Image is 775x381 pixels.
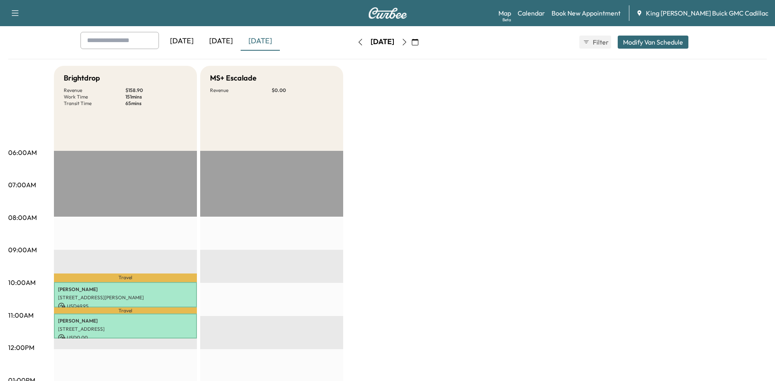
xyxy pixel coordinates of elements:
p: USD 49.95 [58,303,193,310]
div: [DATE] [162,32,201,51]
div: [DATE] [201,32,241,51]
h5: Brightdrop [64,72,100,84]
img: Curbee Logo [368,7,407,19]
p: Travel [54,307,197,314]
p: [STREET_ADDRESS] [58,326,193,332]
p: 10:00AM [8,278,36,287]
p: USD 0.00 [58,334,193,341]
p: 11:00AM [8,310,34,320]
p: Revenue [210,87,272,94]
div: [DATE] [241,32,280,51]
p: [STREET_ADDRESS][PERSON_NAME] [58,294,193,301]
p: [PERSON_NAME] [58,318,193,324]
h5: MS+ Escalade [210,72,257,84]
a: MapBeta [498,8,511,18]
button: Filter [579,36,611,49]
p: Transit Time [64,100,125,107]
p: Revenue [64,87,125,94]
p: 65 mins [125,100,187,107]
a: Book New Appointment [552,8,621,18]
div: Beta [503,17,511,23]
p: 09:00AM [8,245,37,255]
div: [DATE] [371,37,394,47]
p: $ 0.00 [272,87,333,94]
span: King [PERSON_NAME] Buick GMC Cadillac [646,8,768,18]
p: Travel [54,273,197,282]
p: 06:00AM [8,148,37,157]
a: Calendar [518,8,545,18]
p: $ 158.90 [125,87,187,94]
p: 12:00PM [8,343,34,352]
p: 151 mins [125,94,187,100]
p: Work Time [64,94,125,100]
p: [PERSON_NAME] [58,286,193,293]
button: Modify Van Schedule [618,36,688,49]
span: Filter [593,37,607,47]
p: 08:00AM [8,213,37,222]
p: 07:00AM [8,180,36,190]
